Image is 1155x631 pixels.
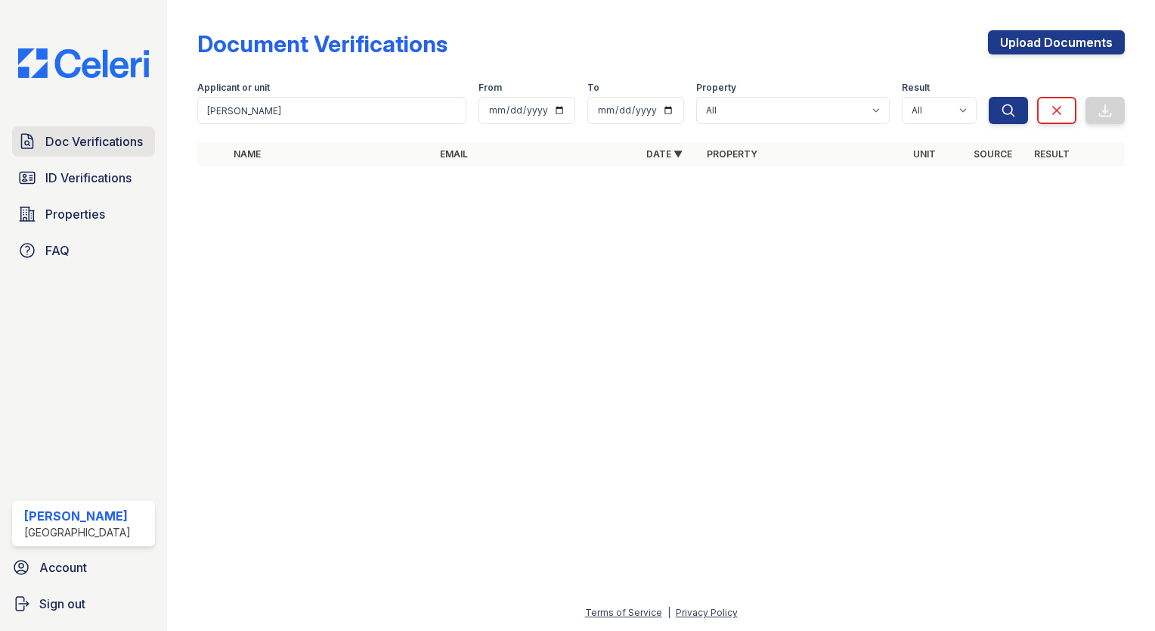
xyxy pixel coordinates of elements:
[197,97,466,124] input: Search by name, email, or unit number
[667,607,670,618] div: |
[39,595,85,613] span: Sign out
[913,148,936,160] a: Unit
[12,199,155,229] a: Properties
[45,169,132,187] span: ID Verifications
[45,241,70,260] span: FAQ
[676,607,738,618] a: Privacy Policy
[707,148,757,160] a: Property
[646,148,683,160] a: Date ▼
[696,82,736,94] label: Property
[12,235,155,266] a: FAQ
[197,30,447,58] div: Document Verifications
[12,126,155,157] a: Doc Verifications
[902,82,930,94] label: Result
[24,525,131,540] div: [GEOGRAPHIC_DATA]
[12,163,155,193] a: ID Verifications
[45,205,105,223] span: Properties
[197,82,270,94] label: Applicant or unit
[585,607,662,618] a: Terms of Service
[478,82,502,94] label: From
[974,148,1012,160] a: Source
[45,132,143,151] span: Doc Verifications
[6,552,161,583] a: Account
[988,30,1125,54] a: Upload Documents
[24,507,131,525] div: [PERSON_NAME]
[234,148,261,160] a: Name
[6,589,161,619] a: Sign out
[6,48,161,78] img: CE_Logo_Blue-a8612792a0a2168367f1c8372b55b34899dd931a85d93a1a3d3e32e68fde9ad4.png
[440,148,468,160] a: Email
[587,82,599,94] label: To
[39,558,87,577] span: Account
[1034,148,1070,160] a: Result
